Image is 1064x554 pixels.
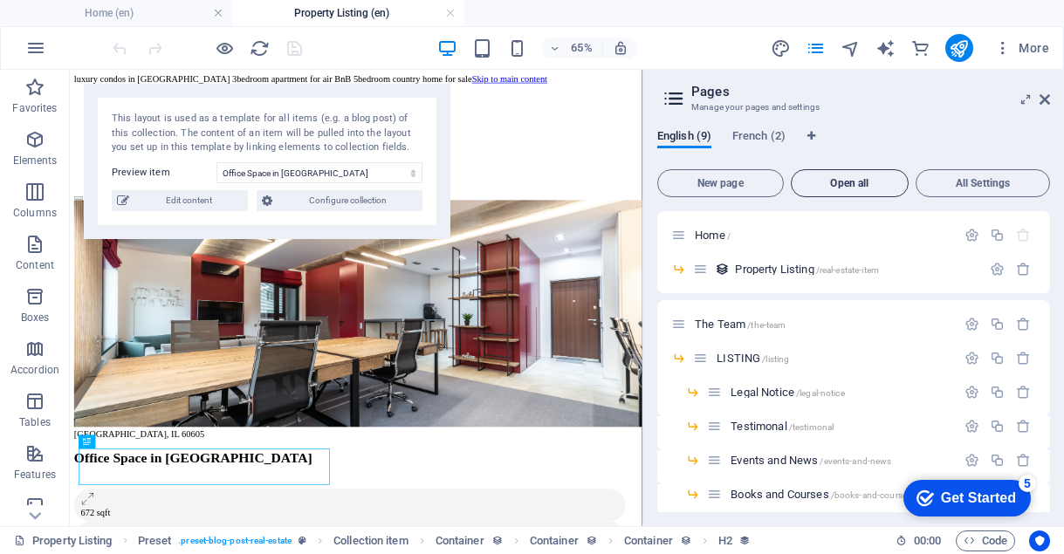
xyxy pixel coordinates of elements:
h2: Pages [691,84,1050,99]
button: New page [657,169,784,197]
button: navigator [841,38,861,58]
span: /legal-notice [796,388,845,398]
span: Legal Notice [731,386,844,399]
button: Edit content [112,190,248,211]
div: Duplicate [990,228,1005,243]
button: design [771,38,792,58]
span: Click to select. Double-click to edit [436,530,484,551]
div: Remove [1016,351,1031,366]
span: Code [964,530,1007,551]
div: Duplicate [990,453,1005,468]
div: Duplicate [990,419,1005,434]
div: Get Started 5 items remaining, 0% complete [10,9,137,45]
div: 5 [125,3,142,21]
span: Open all [799,178,902,188]
span: : [926,534,929,547]
div: Duplicate [990,317,1005,332]
a: Click to cancel selection. Double-click to open Pages [14,530,113,551]
button: reload [249,38,270,58]
div: Settings [964,453,979,468]
i: This element is bound to a collection [739,535,751,546]
p: Elements [13,154,58,168]
button: More [987,34,1056,62]
h4: Property Listing (en) [232,3,464,23]
div: Language Tabs [657,129,1050,162]
span: /the-team [747,320,786,330]
button: Code [956,530,1015,551]
span: English (9) [657,126,711,150]
span: Click to open page [731,420,834,433]
span: French (2) [732,126,786,150]
div: Testimonal/testimonal [725,421,956,432]
span: The Team [695,318,786,331]
span: New page [665,178,776,188]
div: Settings [964,351,979,366]
button: publish [945,34,973,62]
span: Click to open page [695,229,731,242]
div: Events and News/events-and-news [725,455,956,466]
i: AI Writer [875,38,896,58]
div: Duplicate [990,351,1005,366]
p: Favorites [12,101,57,115]
button: Open all [791,169,910,197]
p: Columns [13,206,57,220]
div: The Team/the-team [690,318,956,330]
i: Reload page [250,38,270,58]
div: Remove [1016,453,1031,468]
i: On resize automatically adjust zoom level to fit chosen device. [613,40,628,56]
button: Usercentrics [1029,530,1050,551]
span: /testimonal [789,422,834,432]
div: Remove [1016,385,1031,400]
div: LISTING/listing [711,352,956,364]
div: Settings [990,262,1005,277]
div: This layout is used as a template for all items (e.g. a blog post) of this collection. The conten... [112,112,422,155]
button: 65% [541,38,603,58]
i: This element can be bound to a collection field [586,535,597,546]
span: /books-and-courses [831,490,912,500]
span: /real-estate-item [816,265,879,275]
button: Click here to leave preview mode and continue editing [214,38,235,58]
h6: 65% [567,38,595,58]
i: This element can be bound to a collection field [491,535,503,546]
div: Settings [964,228,979,243]
div: Remove [1016,262,1031,277]
i: This element is a customizable preset [299,536,306,545]
span: LISTING [717,352,789,365]
button: text_generator [875,38,896,58]
span: /events-and-news [820,456,891,466]
div: Settings [964,317,979,332]
i: Publish [949,38,969,58]
div: Legal Notice/legal-notice [725,386,956,398]
p: Accordion [10,363,59,377]
p: Content [16,258,54,272]
nav: breadcrumb [138,530,752,551]
i: Navigator [841,38,861,58]
span: Click to select. Double-click to edit [138,530,172,551]
div: Settings [964,385,979,400]
div: Duplicate [990,385,1005,400]
p: Tables [19,415,51,429]
span: Click to select. Double-click to edit [624,530,673,551]
span: / [727,231,731,241]
button: Configure collection [257,190,422,211]
span: Click to open page [731,454,891,467]
div: This layout is used as a template for all items (e.g. a blog post) of this collection. The conten... [715,262,730,277]
label: Preview item [112,162,216,183]
span: Click to select. Double-click to edit [530,530,579,551]
button: pages [806,38,827,58]
span: /listing [762,354,789,364]
span: Click to open page [731,488,911,501]
i: Pages (Ctrl+Alt+S) [806,38,826,58]
div: Remove [1016,419,1031,434]
div: Home/ [690,229,956,241]
span: Click to select. Double-click to edit [333,530,408,551]
i: Design (Ctrl+Alt+Y) [771,38,791,58]
a: Skip to main content [619,7,735,22]
span: 00 00 [914,530,941,551]
span: More [994,39,1049,57]
div: Books and Courses/books-and-courses [725,489,956,500]
div: Settings [964,419,979,434]
div: Property Listing/real-estate-item [730,263,981,275]
i: Commerce [910,38,930,58]
span: Click to select. Double-click to edit [718,530,732,551]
